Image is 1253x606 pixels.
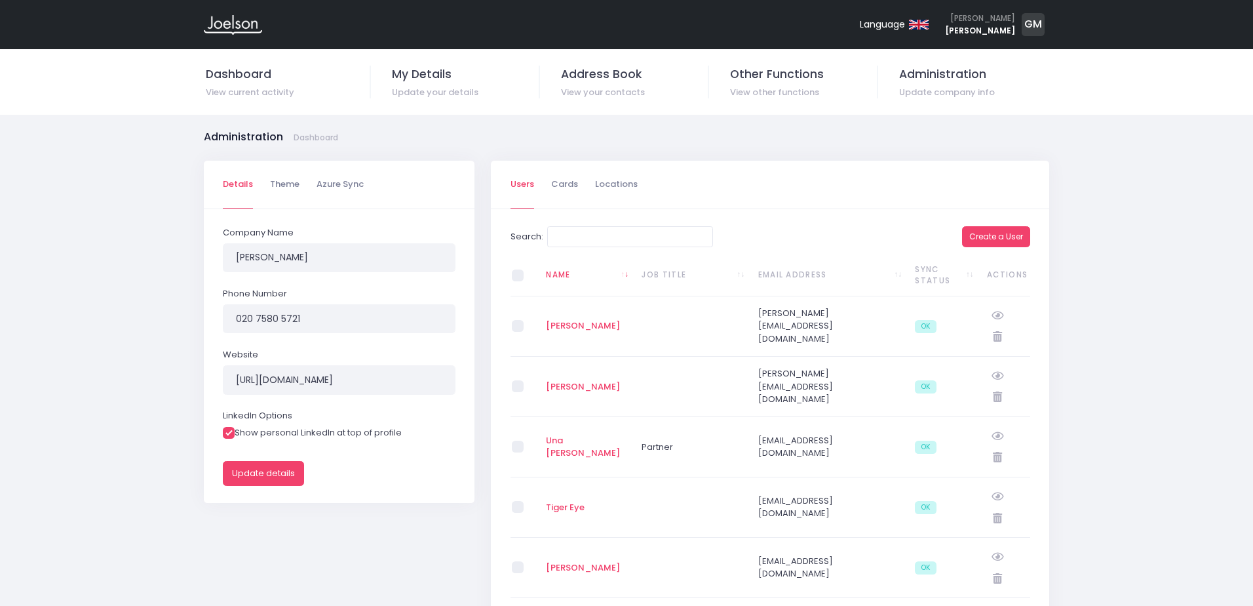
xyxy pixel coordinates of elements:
a: Delete [987,507,1009,529]
label: Company Name [223,226,294,239]
a: Delete [987,326,1009,348]
th: Sync Status: activate to sort column ascending [906,256,978,296]
span: Update your details [392,86,539,99]
span: OK [915,501,936,514]
a: Details [223,161,253,209]
button: Update details [223,461,304,486]
a: Delete [987,567,1009,589]
th: Job Title: activate to sort column ascending [633,256,749,296]
img: en.svg [909,20,929,30]
h5: Administration [204,131,283,144]
td: [EMAIL_ADDRESS][DOMAIN_NAME] [750,477,907,538]
span: View your contacts [561,86,708,99]
a: Cards [551,161,578,209]
span: OK [915,380,936,394]
a: View profile [987,426,1009,447]
a: Azure Sync [317,161,364,209]
label: LinkedIn Options [223,409,292,422]
label: Website [223,348,258,361]
a: View profile [987,305,1009,327]
span: Language [860,18,905,31]
td: [PERSON_NAME][EMAIL_ADDRESS][DOMAIN_NAME] [750,296,907,357]
span: OK [915,561,936,575]
a: View profile [987,546,1009,568]
span: Address Book [561,66,708,83]
a: Dashboard View current activity [206,66,371,98]
span: [PERSON_NAME] [945,12,1015,24]
a: Other Functions View other functions [713,66,878,98]
span: Create a User [969,231,1023,242]
span: Dashboard [206,66,370,83]
input: Search: [547,226,714,248]
th: # [511,256,538,296]
a: Address Book View your contacts [544,66,709,98]
span: Other Functions [730,66,877,83]
th: Email Address: activate to sort column ascending [750,256,907,296]
a: Delete [987,386,1009,408]
label: Phone Number [223,287,287,300]
a: My Details Update your details [375,66,540,98]
span: GM [1022,13,1045,36]
a: Tiger Eye [546,501,585,514]
a: Users [511,161,534,209]
a: [PERSON_NAME] [546,380,620,393]
a: Una [PERSON_NAME] [546,434,620,460]
label: Search: [511,226,714,248]
span: View current activity [206,86,370,99]
a: Dashboard [294,132,338,144]
button: Create a User [962,226,1030,248]
a: [PERSON_NAME] [546,319,620,332]
span: OK [915,320,936,333]
td: Partner [633,417,749,477]
a: View profile [987,486,1009,508]
a: Delete [987,447,1009,468]
a: Theme [270,161,299,209]
span: My Details [392,66,539,83]
span: Administration [899,66,1047,83]
td: [EMAIL_ADDRESS][DOMAIN_NAME] [750,538,907,598]
span: Update company info [899,86,1047,99]
th: Name: activate to sort column ascending [537,256,633,296]
span: OK [915,441,936,454]
span: View other functions [730,86,877,99]
span: [PERSON_NAME] [945,25,1015,37]
td: [EMAIL_ADDRESS][DOMAIN_NAME] [750,417,907,477]
a: View profile [987,365,1009,387]
a: [PERSON_NAME] [546,561,620,574]
label: Show personal LinkedIn at top of profile [223,426,455,439]
th: Actions [978,256,1030,296]
a: Administration Update company info [882,66,1047,98]
a: Locations [595,161,638,209]
td: [PERSON_NAME][EMAIL_ADDRESS][DOMAIN_NAME] [750,357,907,417]
img: Logo [204,15,262,35]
